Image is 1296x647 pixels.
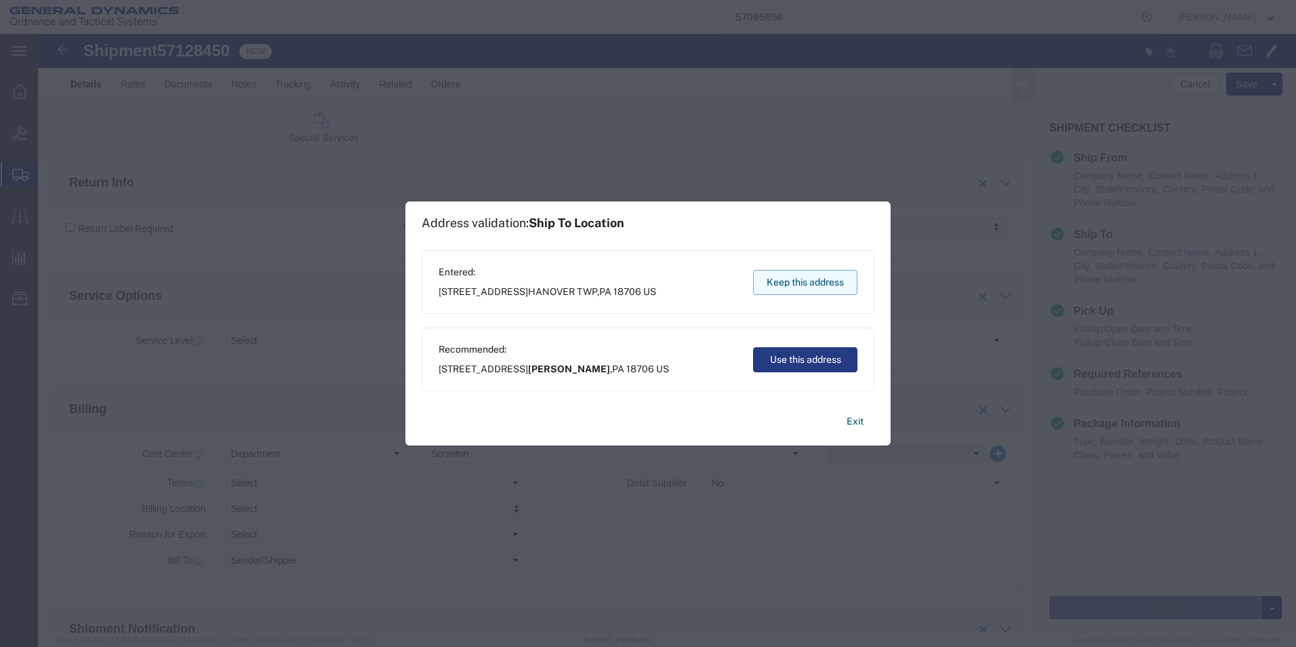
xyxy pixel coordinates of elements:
button: Exit [836,410,874,433]
button: Use this address [753,347,857,372]
button: Keep this address [753,270,857,295]
span: [PERSON_NAME] [528,364,610,374]
span: PA [599,286,611,297]
span: 18706 [613,286,641,297]
span: US [656,364,669,374]
span: Entered: [439,265,656,279]
span: PA [612,364,624,374]
span: [STREET_ADDRESS] , [439,362,669,376]
span: US [643,286,656,297]
span: HANOVER TWP [528,286,597,297]
span: 18706 [626,364,654,374]
h1: Address validation: [422,216,624,231]
span: [STREET_ADDRESS] , [439,285,656,299]
span: Ship To Location [529,216,624,230]
span: Recommended: [439,342,669,357]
